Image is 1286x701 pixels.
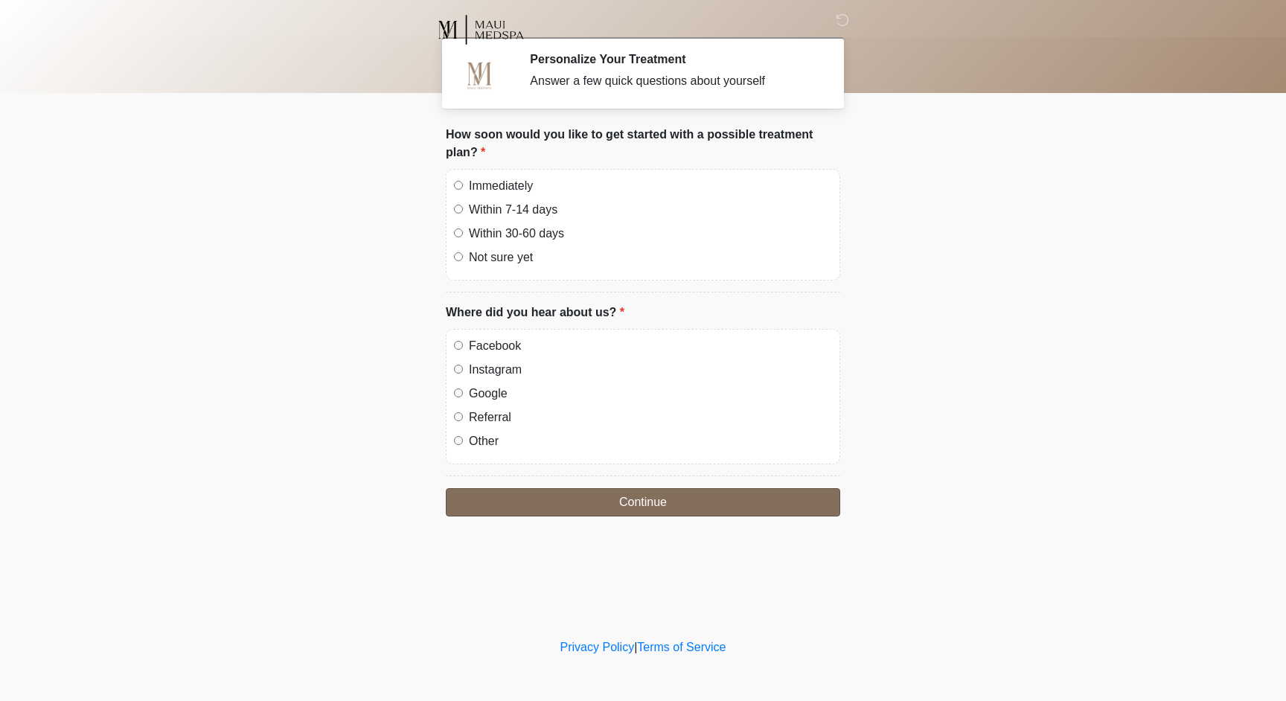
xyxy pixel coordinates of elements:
[530,72,818,90] div: Answer a few quick questions about yourself
[560,641,635,653] a: Privacy Policy
[454,181,463,190] input: Immediately
[469,337,832,355] label: Facebook
[457,52,502,97] img: Agent Avatar
[454,412,463,421] input: Referral
[469,177,832,195] label: Immediately
[446,126,840,161] label: How soon would you like to get started with a possible treatment plan?
[431,11,530,48] img: Maui MedSpa Logo
[469,201,832,219] label: Within 7-14 days
[454,252,463,261] input: Not sure yet
[469,432,832,450] label: Other
[454,365,463,374] input: Instagram
[454,228,463,237] input: Within 30-60 days
[469,409,832,426] label: Referral
[469,361,832,379] label: Instagram
[469,249,832,266] label: Not sure yet
[637,641,726,653] a: Terms of Service
[446,488,840,516] button: Continue
[454,205,463,214] input: Within 7-14 days
[446,304,624,321] label: Where did you hear about us?
[454,388,463,397] input: Google
[634,641,637,653] a: |
[469,225,832,243] label: Within 30-60 days
[454,341,463,350] input: Facebook
[454,436,463,445] input: Other
[469,385,832,403] label: Google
